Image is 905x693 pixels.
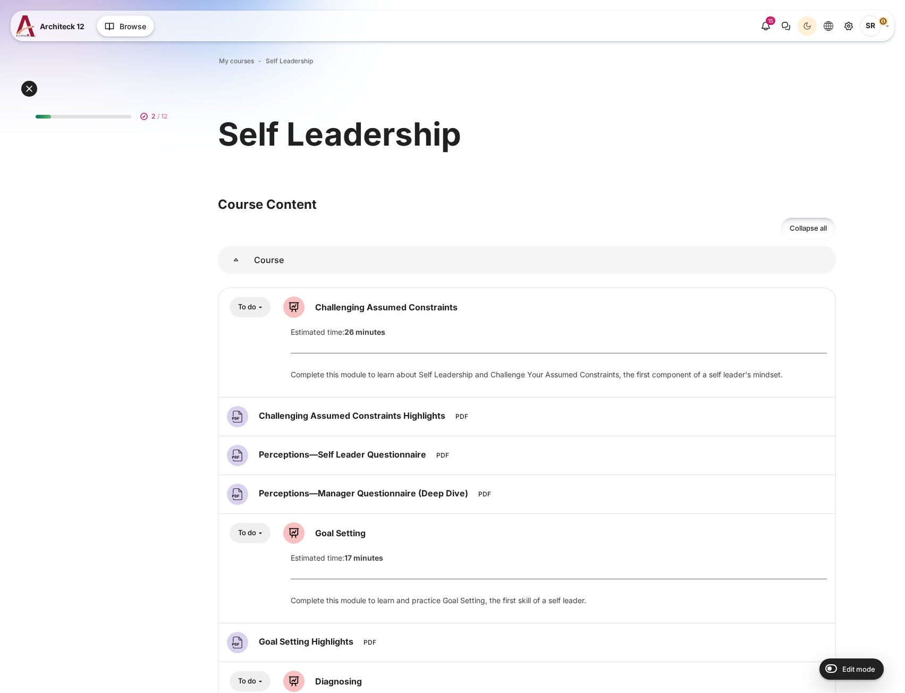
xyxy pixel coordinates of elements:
button: Languages [819,16,838,36]
div: Completion requirements for Challenging Assumed Constraints [230,297,270,318]
div: Show notification window with 15 new notifications [756,16,775,36]
button: There are 0 unread conversations [776,16,796,36]
a: Challenging Assumed Constraints Highlights [259,410,448,421]
a: 2 / 12 [27,100,180,127]
a: Perceptions—Manager Questionnaire (Deep Dive) [259,488,471,498]
img: Lesson icon [283,297,305,318]
img: File icon [227,406,248,427]
a: My courses [219,56,254,66]
button: To do [230,297,270,318]
img: File icon [227,445,248,466]
span: Songklod Riraroengjaratsaeng [860,15,881,37]
button: To do [230,523,270,544]
img: Lesson icon [283,522,305,544]
h1: Self Leadership [218,113,461,155]
a: Goal Setting Highlights [259,636,356,647]
div: Estimated time: [283,326,835,337]
strong: 17 minutes [344,553,383,562]
nav: Navigation bar [218,54,836,68]
span: Edit mode [842,665,875,673]
button: To do [230,671,270,692]
div: Completion requirements for Diagnosing [230,671,270,692]
strong: 26 minutes [344,327,385,336]
img: File icon [227,632,248,653]
div: Completion requirements for Goal Setting [230,523,270,544]
a: User menu [860,15,889,37]
a: Course [218,246,254,274]
div: Dark Mode [799,18,815,34]
span: Architeck 12 [40,21,84,32]
div: 15 [766,16,775,25]
button: Light Mode Dark Mode [798,16,817,36]
a: Self Leadership [266,56,313,66]
img: A12 [16,15,36,37]
h3: Course Content [218,196,836,213]
span: Collapse all [790,223,827,234]
a: A12 A12 Architeck 12 [16,15,89,37]
a: Goal Setting [315,528,366,538]
div: 16% [36,115,51,119]
a: Challenging Assumed Constraints [315,302,458,312]
div: Complete this module to learn about Self Leadership and Challenge Your Assumed Constraints, the f... [291,369,827,380]
span: / 12 [157,112,167,121]
img: Lesson icon [283,671,305,692]
span: Browse [120,21,146,32]
div: Complete this module to learn and practice Goal Setting, the first skill of a self leader. [291,595,827,606]
button: Browse [97,15,154,37]
a: Site administration [839,16,858,36]
a: Perceptions—Self Leader Questionnaire [259,449,429,460]
a: Collapse all [781,217,836,239]
span: 2 [151,112,155,121]
div: Estimated time: [283,552,835,563]
a: Diagnosing [315,676,362,687]
img: File icon [227,484,248,505]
